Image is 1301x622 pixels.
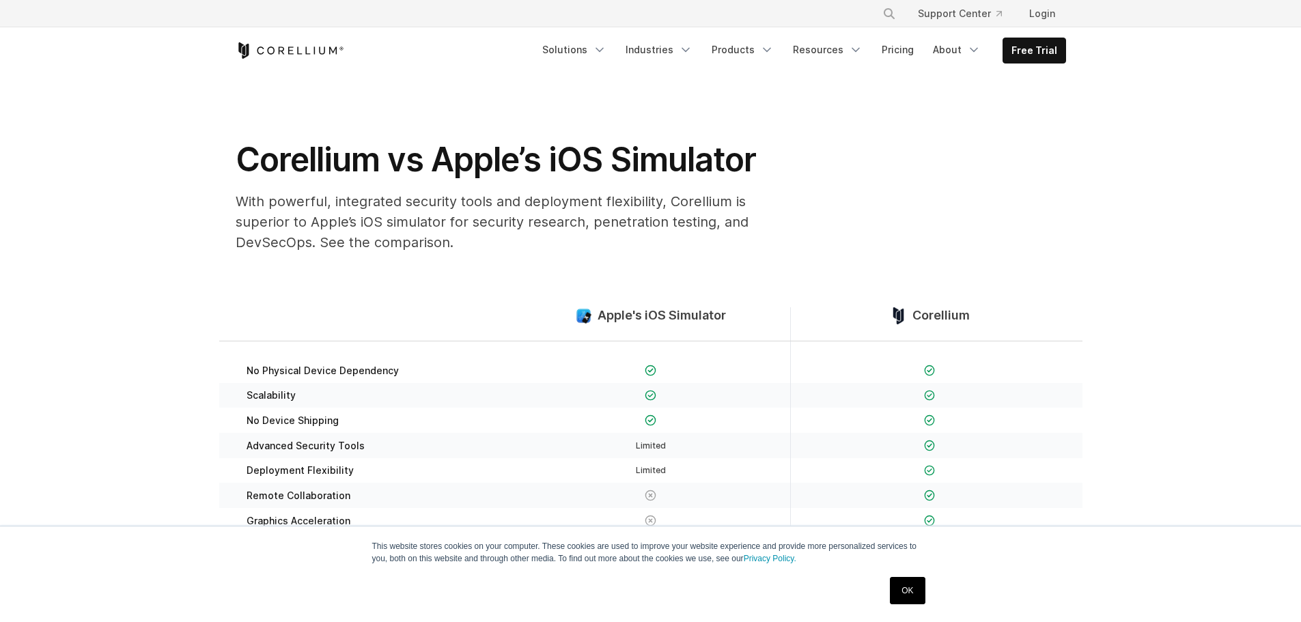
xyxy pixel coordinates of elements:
[744,554,796,563] a: Privacy Policy.
[236,42,344,59] a: Corellium Home
[575,307,592,324] img: compare_ios-simulator--large
[236,191,782,253] p: With powerful, integrated security tools and deployment flexibility, Corellium is superior to App...
[636,440,666,451] span: Limited
[924,465,936,477] img: Checkmark
[236,139,782,180] h1: Corellium vs Apple’s iOS Simulator
[636,465,666,475] span: Limited
[645,390,656,401] img: Checkmark
[925,38,989,62] a: About
[598,308,726,324] span: Apple's iOS Simulator
[247,464,354,477] span: Deployment Flexibility
[534,38,1066,63] div: Navigation Menu
[247,414,339,427] span: No Device Shipping
[645,490,656,501] img: X
[645,365,656,376] img: Checkmark
[247,440,365,452] span: Advanced Security Tools
[924,440,936,451] img: Checkmark
[907,1,1013,26] a: Support Center
[645,414,656,426] img: Checkmark
[534,38,615,62] a: Solutions
[924,365,936,376] img: Checkmark
[1003,38,1065,63] a: Free Trial
[247,490,350,502] span: Remote Collaboration
[912,308,970,324] span: Corellium
[873,38,922,62] a: Pricing
[372,540,929,565] p: This website stores cookies on your computer. These cookies are used to improve your website expe...
[924,414,936,426] img: Checkmark
[890,577,925,604] a: OK
[617,38,701,62] a: Industries
[877,1,901,26] button: Search
[924,490,936,501] img: Checkmark
[247,515,350,527] span: Graphics Acceleration
[924,515,936,526] img: Checkmark
[247,389,296,401] span: Scalability
[924,390,936,401] img: Checkmark
[645,515,656,526] img: X
[785,38,871,62] a: Resources
[703,38,782,62] a: Products
[866,1,1066,26] div: Navigation Menu
[1018,1,1066,26] a: Login
[247,365,399,377] span: No Physical Device Dependency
